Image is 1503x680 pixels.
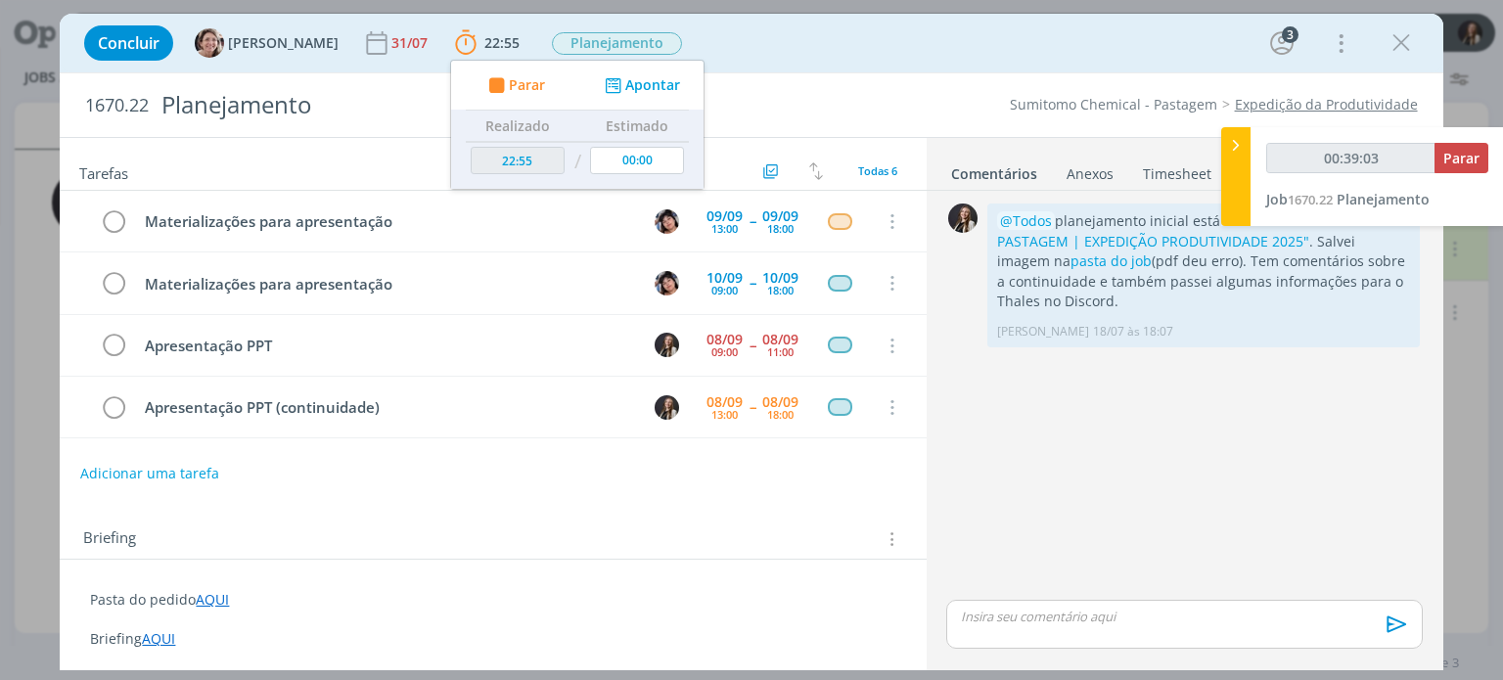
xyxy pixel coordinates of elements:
[655,271,679,295] img: E
[706,209,743,223] div: 09/09
[391,36,432,50] div: 31/07
[762,209,798,223] div: 09/09
[136,209,636,234] div: Materializações para apresentação
[83,526,136,552] span: Briefing
[767,223,794,234] div: 18:00
[750,214,755,228] span: --
[706,395,743,409] div: 08/09
[60,14,1442,670] div: dialog
[1282,26,1298,43] div: 3
[552,32,682,55] span: Planejamento
[1142,156,1212,184] a: Timesheet
[997,211,1366,249] a: "SUMITOMO - PASTAGEM | EXPEDIÇÃO PRODUTIVIDADE 2025"
[762,395,798,409] div: 08/09
[1266,27,1298,59] button: 3
[706,271,743,285] div: 10/09
[1067,164,1114,184] div: Anexos
[466,111,569,142] th: Realizado
[809,162,823,180] img: arrow-down-up.svg
[228,36,339,50] span: [PERSON_NAME]
[509,78,545,92] span: Parar
[484,33,520,52] span: 22:55
[450,60,705,190] ul: 22:55
[195,28,339,58] button: A[PERSON_NAME]
[711,409,738,420] div: 13:00
[750,339,755,352] span: --
[767,346,794,357] div: 11:00
[196,590,229,609] a: AQUI
[153,81,854,129] div: Planejamento
[1000,211,1052,230] span: @Todos
[98,35,159,51] span: Concluir
[653,206,682,236] button: E
[762,333,798,346] div: 08/09
[655,333,679,357] img: L
[195,28,224,58] img: A
[1288,191,1333,208] span: 1670.22
[997,211,1410,311] p: planejamento inicial está no miro . Salvei imagem na (pdf deu erro). Tem comentários sobre a cont...
[653,268,682,297] button: E
[653,454,682,483] button: L
[551,31,683,56] button: Planejamento
[950,156,1038,184] a: Comentários
[1443,149,1480,167] span: Parar
[767,409,794,420] div: 18:00
[1070,251,1152,270] a: pasta do job
[79,456,220,491] button: Adicionar uma tarefa
[750,400,755,414] span: --
[767,285,794,295] div: 18:00
[90,590,895,610] p: Pasta do pedido
[136,272,636,296] div: Materializações para apresentação
[997,323,1089,340] p: [PERSON_NAME]
[655,209,679,234] img: E
[84,25,173,61] button: Concluir
[706,333,743,346] div: 08/09
[948,204,978,233] img: L
[136,395,636,420] div: Apresentação PPT (continuidade)
[1435,143,1488,173] button: Parar
[711,285,738,295] div: 09:00
[1235,95,1418,113] a: Expedição da Produtividade
[655,395,679,420] img: L
[483,75,546,96] button: Parar
[450,27,524,59] button: 22:55
[1093,323,1173,340] span: 18/07 às 18:07
[136,334,636,358] div: Apresentação PPT
[750,276,755,290] span: --
[569,142,586,182] td: /
[85,95,149,116] span: 1670.22
[858,163,897,178] span: Todas 6
[762,271,798,285] div: 10/09
[711,346,738,357] div: 09:00
[1010,95,1217,113] a: Sumitomo Chemical - Pastagem
[90,629,895,649] p: Briefing
[1337,190,1430,208] span: Planejamento
[600,75,681,96] button: Apontar
[586,111,690,142] th: Estimado
[653,331,682,360] button: L
[79,159,128,183] span: Tarefas
[711,223,738,234] div: 13:00
[142,629,175,648] a: AQUI
[1266,190,1430,208] a: Job1670.22Planejamento
[653,392,682,422] button: L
